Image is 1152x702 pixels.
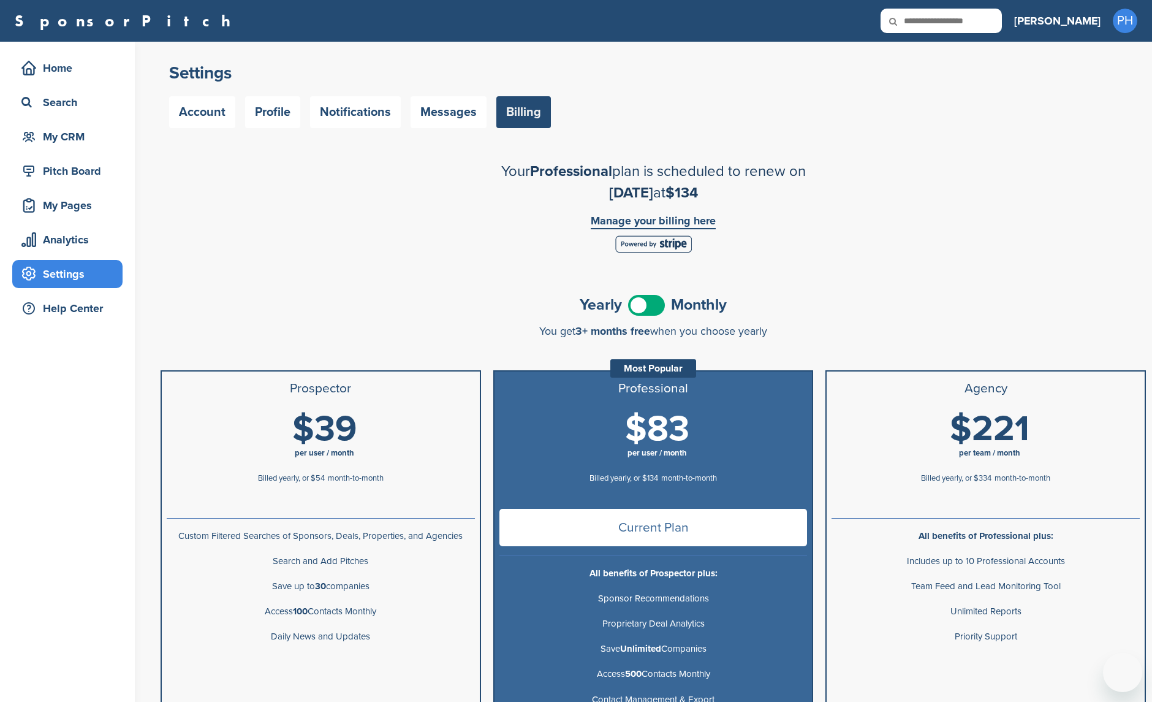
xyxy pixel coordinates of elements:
a: Settings [12,260,123,288]
a: [PERSON_NAME] [1014,7,1101,34]
span: $39 [292,408,357,451]
p: Save up to companies [167,579,475,594]
span: $83 [625,408,689,451]
a: Pitch Board [12,157,123,185]
span: Professional [530,162,612,180]
span: per user / month [295,448,354,458]
b: All benefits of Professional plus: [919,530,1053,541]
h3: Agency [832,381,1140,396]
iframe: Button to launch messaging window [1103,653,1142,692]
a: Search [12,88,123,116]
h2: Settings [169,62,1137,84]
div: Home [18,57,123,79]
span: Billed yearly, or $334 [921,473,991,483]
span: month-to-month [328,473,384,483]
span: 3+ months free [575,324,650,338]
div: Most Popular [610,359,696,378]
h3: Professional [499,381,808,396]
div: Search [18,91,123,113]
div: Help Center [18,297,123,319]
div: My CRM [18,126,123,148]
p: Proprietary Deal Analytics [499,616,808,631]
b: 30 [315,581,326,592]
div: Settings [18,263,123,285]
a: Account [169,96,235,128]
span: Current Plan [499,509,808,546]
p: Save Companies [499,641,808,657]
div: You get when you choose yearly [161,325,1146,337]
span: Monthly [671,297,727,313]
a: SponsorPitch [15,13,238,29]
span: Billed yearly, or $134 [589,473,658,483]
span: [DATE] [609,184,653,202]
span: per team / month [959,448,1020,458]
p: Daily News and Updates [167,629,475,644]
p: Includes up to 10 Professional Accounts [832,554,1140,569]
a: Profile [245,96,300,128]
p: Unlimited Reports [832,604,1140,619]
b: Unlimited [620,643,661,654]
a: Help Center [12,294,123,322]
h3: [PERSON_NAME] [1014,12,1101,29]
a: My CRM [12,123,123,151]
p: Sponsor Recommendations [499,591,808,606]
p: Access Contacts Monthly [499,666,808,682]
span: per user / month [627,448,687,458]
div: Pitch Board [18,160,123,182]
p: Access Contacts Monthly [167,604,475,619]
b: 500 [625,668,642,679]
span: PH [1113,9,1137,33]
h2: Your plan is scheduled to renew on at [439,161,868,204]
b: 100 [293,606,308,617]
div: My Pages [18,194,123,216]
span: month-to-month [995,473,1050,483]
a: Billing [496,96,551,128]
a: Notifications [310,96,401,128]
p: Team Feed and Lead Monitoring Tool [832,579,1140,594]
b: All benefits of Prospector plus: [589,568,718,579]
p: Custom Filtered Searches of Sponsors, Deals, Properties, and Agencies [167,528,475,544]
span: $134 [665,184,698,202]
p: Search and Add Pitches [167,554,475,569]
p: Priority Support [832,629,1140,644]
span: month-to-month [661,473,717,483]
img: Stripe [615,235,692,253]
a: Messages [411,96,487,128]
a: Manage your billing here [591,215,716,229]
a: My Pages [12,191,123,219]
a: Analytics [12,226,123,254]
a: Home [12,54,123,82]
span: $221 [950,408,1029,451]
div: Analytics [18,229,123,251]
span: Billed yearly, or $54 [258,473,325,483]
h3: Prospector [167,381,475,396]
span: Yearly [580,297,622,313]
